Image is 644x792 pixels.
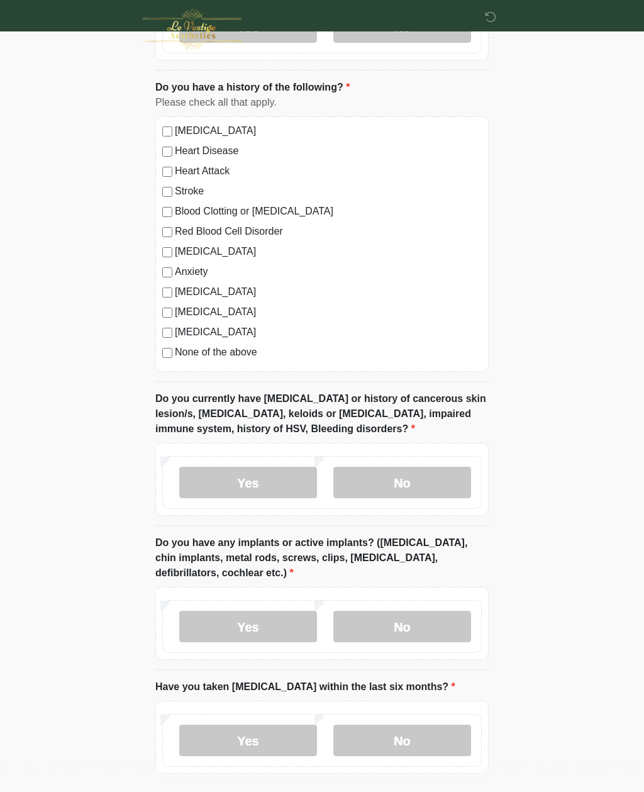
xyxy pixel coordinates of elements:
[155,392,489,437] label: Do you currently have [MEDICAL_DATA] or history of cancerous skin lesion/s, [MEDICAL_DATA], keloi...
[143,9,241,51] img: Le Vestige Aesthetics Logo
[175,124,482,139] label: [MEDICAL_DATA]
[155,536,489,581] label: Do you have any implants or active implants? ([MEDICAL_DATA], chin implants, metal rods, screws, ...
[162,167,172,177] input: Heart Attack
[333,611,471,643] label: No
[162,328,172,338] input: [MEDICAL_DATA]
[175,164,482,179] label: Heart Attack
[175,285,482,300] label: [MEDICAL_DATA]
[162,308,172,318] input: [MEDICAL_DATA]
[162,127,172,137] input: [MEDICAL_DATA]
[175,245,482,260] label: [MEDICAL_DATA]
[175,305,482,320] label: [MEDICAL_DATA]
[162,268,172,278] input: Anxiety
[333,725,471,757] label: No
[155,96,489,111] div: Please check all that apply.
[155,680,455,695] label: Have you taken [MEDICAL_DATA] within the last six months?
[175,144,482,159] label: Heart Disease
[162,187,172,198] input: Stroke
[162,228,172,238] input: Red Blood Cell Disorder
[179,611,317,643] label: Yes
[155,81,350,96] label: Do you have a history of the following?
[162,349,172,359] input: None of the above
[162,208,172,218] input: Blood Clotting or [MEDICAL_DATA]
[162,147,172,157] input: Heart Disease
[162,288,172,298] input: [MEDICAL_DATA]
[175,325,482,340] label: [MEDICAL_DATA]
[162,248,172,258] input: [MEDICAL_DATA]
[175,184,482,199] label: Stroke
[175,204,482,220] label: Blood Clotting or [MEDICAL_DATA]
[175,225,482,240] label: Red Blood Cell Disorder
[175,345,482,360] label: None of the above
[179,725,317,757] label: Yes
[175,265,482,280] label: Anxiety
[179,467,317,499] label: Yes
[333,467,471,499] label: No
